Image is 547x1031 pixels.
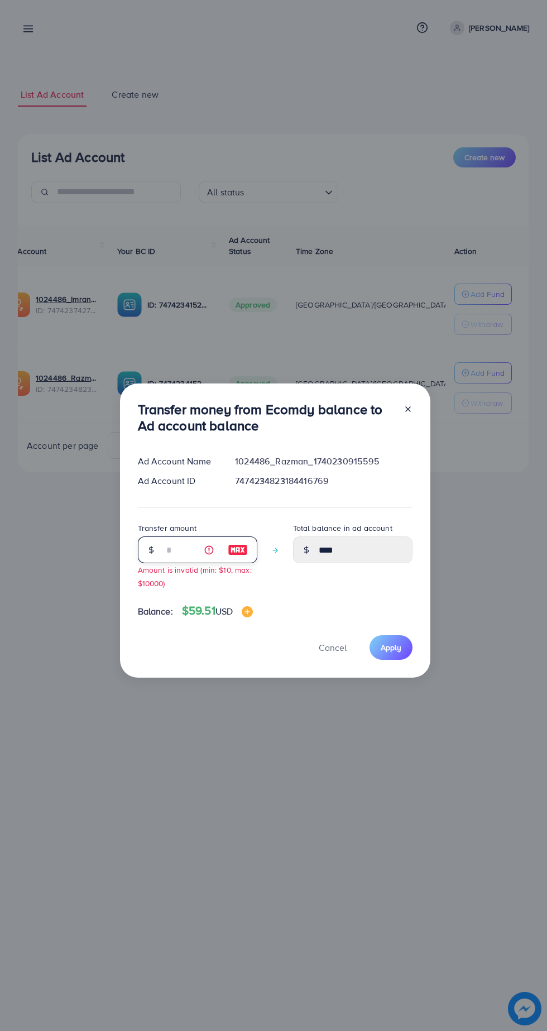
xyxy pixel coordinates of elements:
span: Balance: [138,605,173,618]
div: 1024486_Razman_1740230915595 [226,455,421,468]
h4: $59.51 [182,604,253,618]
small: Amount is invalid (min: $10, max: $10000) [138,564,252,588]
div: Ad Account ID [129,474,227,487]
label: Total balance in ad account [293,522,392,534]
img: image [242,606,253,617]
span: Apply [381,642,401,653]
img: image [228,543,248,557]
h3: Transfer money from Ecomdy balance to Ad account balance [138,401,395,434]
button: Apply [370,635,412,659]
span: Cancel [319,641,347,654]
span: USD [215,605,233,617]
div: 7474234823184416769 [226,474,421,487]
div: Ad Account Name [129,455,227,468]
label: Transfer amount [138,522,196,534]
button: Cancel [305,635,361,659]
